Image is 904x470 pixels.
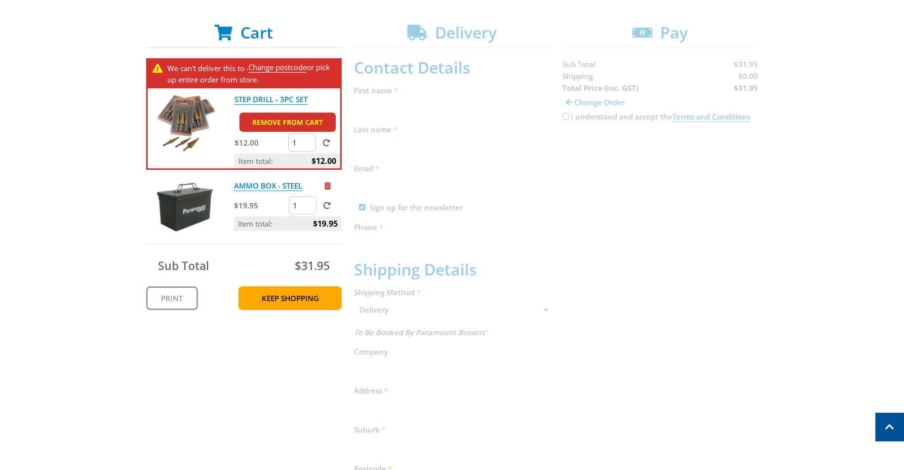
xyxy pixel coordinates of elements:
span: Sub Total [158,258,209,274]
div: . or pick up entire order from store. [148,58,341,88]
p: $12.00 [235,137,286,149]
img: STEP DRILL - 3PC SET [157,93,216,153]
span: $19.95 [313,216,338,231]
a: Remove from cart [324,181,331,191]
span: We can't deliver this to [167,63,244,73]
a: STEP DRILL - 3PC SET [235,94,308,105]
span: Cart [240,22,273,43]
a: Print [146,286,198,310]
p: Item total: [234,216,342,231]
a: Remove from cart [239,113,336,132]
p: Item total: [235,154,340,168]
img: AMMO BOX - STEEL [156,180,215,239]
span: $12.00 [312,154,336,168]
a: Keep Shopping [238,286,342,310]
p: $19.95 [234,199,287,211]
a: Change postcode [248,62,307,73]
span: $31.95 [295,258,330,274]
a: AMMO BOX - STEEL [234,181,302,191]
